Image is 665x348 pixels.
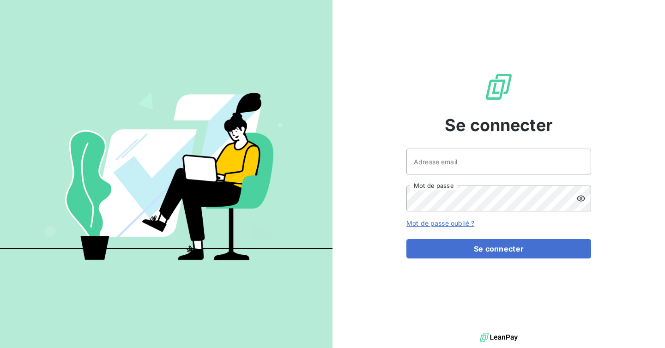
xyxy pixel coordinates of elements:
img: logo [480,330,518,344]
input: placeholder [406,149,591,174]
button: Se connecter [406,239,591,258]
span: Se connecter [445,113,553,138]
img: Logo LeanPay [484,72,514,102]
a: Mot de passe oublié ? [406,219,474,227]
